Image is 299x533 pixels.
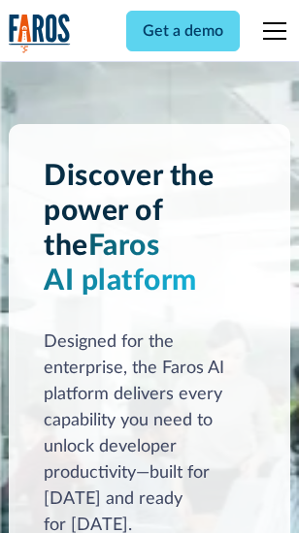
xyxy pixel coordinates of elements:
span: Faros AI platform [44,232,197,296]
a: Get a demo [126,11,240,51]
h1: Discover the power of the [44,159,255,298]
img: Logo of the analytics and reporting company Faros. [9,14,71,53]
a: home [9,14,71,53]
